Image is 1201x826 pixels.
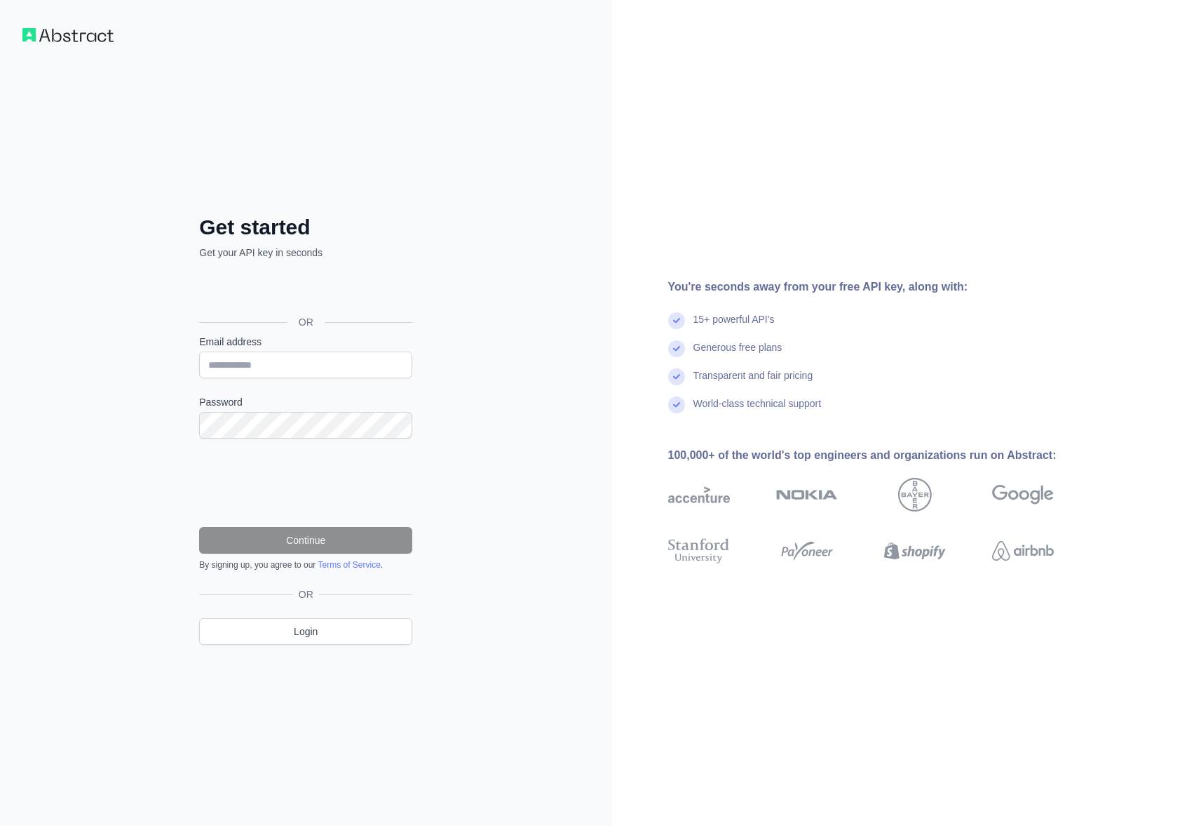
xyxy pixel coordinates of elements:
span: OR [293,587,319,601]
img: check mark [668,312,685,329]
div: Transparent and fair pricing [693,368,813,397]
div: Generous free plans [693,340,782,368]
img: check mark [668,397,685,413]
button: Continue [199,527,412,554]
img: Workflow [22,28,114,42]
p: Get your API key in seconds [199,246,412,260]
div: By signing up, you agree to our . [199,559,412,571]
img: airbnb [992,535,1054,566]
img: stanford university [668,535,730,566]
label: Password [199,395,412,409]
span: OR [287,315,325,329]
label: Email address [199,335,412,349]
div: 15+ powerful API's [693,312,775,340]
iframe: Schaltfläche „Über Google anmelden“ [192,275,416,306]
img: payoneer [776,535,838,566]
img: shopify [884,535,946,566]
div: World-class technical support [693,397,822,425]
img: accenture [668,478,730,512]
img: check mark [668,340,685,357]
img: check mark [668,368,685,385]
div: You're seconds away from your free API key, along with: [668,279,1099,295]
a: Login [199,618,412,645]
img: nokia [776,478,838,512]
iframe: reCAPTCHA [199,455,412,510]
img: google [992,478,1054,512]
a: Terms of Service [318,560,380,570]
h2: Get started [199,215,412,240]
div: 100,000+ of the world's top engineers and organizations run on Abstract: [668,447,1099,464]
img: bayer [898,478,932,512]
